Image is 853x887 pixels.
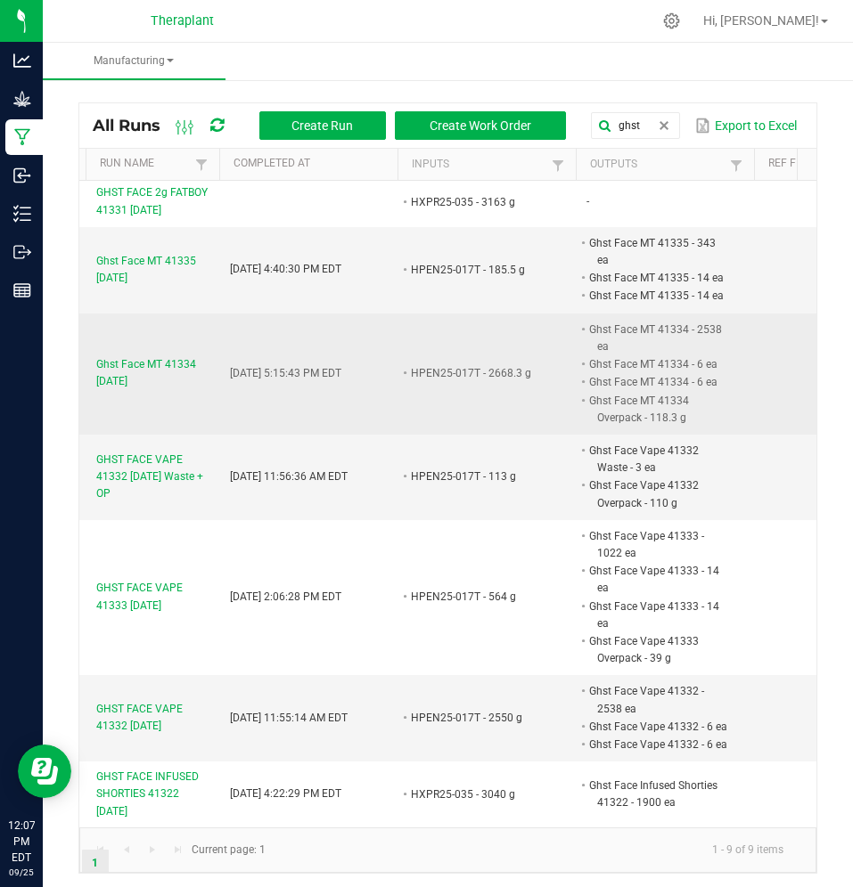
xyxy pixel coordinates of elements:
li: Ghst Face MT 41334 Overpack - 118.3 g [586,392,727,427]
span: GHST FACE VAPE 41332 [DATE] [96,701,209,735]
span: GHST FACE VAPE 41332 [DATE] Waste + OP [96,452,209,503]
p: 12:07 PM EDT [8,818,35,866]
inline-svg: Inbound [13,167,31,184]
p: 09/25 [8,866,35,879]
span: [DATE] 2:06:28 PM EDT [230,590,341,603]
li: Ghst Face Vape 41332 - 2538 ea [586,682,727,717]
li: Ghst Face Vape 41333 - 14 ea [586,562,727,597]
li: Ghst Face MT 41334 - 6 ea [586,355,727,373]
li: Ghst Face MT 41335 - 14 ea [586,287,727,305]
iframe: Resource center [18,745,71,798]
input: Search by Run Name, Extraction, Machine, or Lot Number [591,112,680,139]
inline-svg: Outbound [13,243,31,261]
span: GHST FACE 2g FATBOY 41331 [DATE] [96,184,209,218]
li: Ghst Face Vape 41332 Overpack - 110 g [586,476,727,511]
inline-svg: Inventory [13,205,31,223]
li: Ghst Face Vape 41333 - 14 ea [586,598,727,632]
button: Create Run [259,111,386,140]
kendo-pager: Current page: 1 [79,827,816,873]
button: Export to Excel [691,110,801,141]
a: Page 1 [82,850,108,876]
span: Create Run [291,118,353,133]
li: Ghst Face MT 41335 - 343 ea [586,234,727,269]
a: Filter [191,153,212,175]
li: Ghst Face Vape 41332 - 6 ea [586,736,727,753]
li: HPEN25-017T - 113 g [408,468,549,485]
inline-svg: Manufacturing [13,128,31,146]
li: HPEN25-017T - 185.5 g [408,261,549,279]
inline-svg: Reports [13,281,31,299]
a: Filter [547,154,569,176]
span: Create Work Order [430,118,531,133]
span: [DATE] 5:15:43 PM EDT [230,367,341,379]
span: Theraplant [151,13,214,28]
td: - [576,177,754,226]
li: Ghst Face MT 41335 - 14 ea [586,269,727,287]
span: clear [657,118,671,133]
button: Create Work Order [395,111,566,140]
li: HPEN25-017T - 564 g [408,588,549,606]
a: Manufacturing [43,43,226,80]
a: Completed AtSortable [234,157,390,171]
th: Inputs [398,149,576,181]
li: Ghst Face Vape 41332 Waste - 3 ea [586,442,727,476]
li: HPEN25-017T - 2668.3 g [408,364,549,382]
li: Ghst Face Infused Shorties 41322 - 1900 ea [586,777,727,811]
span: Manufacturing [43,53,226,69]
kendo-pager-info: 1 - 9 of 9 items [276,835,798,865]
li: HPEN25-017T - 2550 g [408,709,549,727]
inline-svg: Grow [13,90,31,108]
span: [DATE] 4:40:30 PM EDT [230,263,341,275]
span: Ghst Face MT 41334 [DATE] [96,356,209,390]
span: [DATE] 4:22:29 PM EDT [230,787,341,800]
span: Ghst Face MT 41335 [DATE] [96,253,209,287]
li: Ghst Face Vape 41333 - 1022 ea [586,527,727,562]
div: Manage settings [660,12,683,29]
th: Outputs [576,149,754,181]
span: [DATE] 11:55:14 AM EDT [230,712,348,724]
li: Ghst Face Vape 41333 Overpack - 39 g [586,632,727,667]
li: Ghst Face Vape 41332 - 6 ea [586,718,727,736]
div: All Runs [93,110,579,141]
span: GHST FACE VAPE 41333 [DATE] [96,580,209,614]
span: Hi, [PERSON_NAME]! [703,13,819,28]
li: HXPR25-035 - 3040 g [408,785,549,803]
li: Ghst Face MT 41334 - 6 ea [586,373,727,391]
inline-svg: Analytics [13,52,31,69]
a: Filter [726,154,747,176]
span: GHST FACE INFUSED SHORTIES 41322 [DATE] [96,769,209,820]
span: [DATE] 11:56:36 AM EDT [230,470,348,483]
a: Ref Field 1Sortable [768,157,832,171]
a: Run NameSortable [100,157,190,171]
li: HXPR25-035 - 3163 g [408,193,549,211]
li: Ghst Face MT 41334 - 2538 ea [586,321,727,355]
